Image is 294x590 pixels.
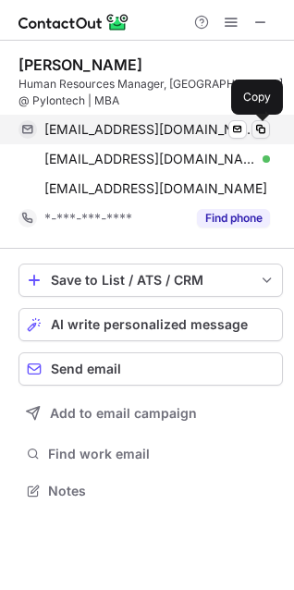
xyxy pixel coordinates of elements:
div: [PERSON_NAME] [18,55,142,74]
img: ContactOut v5.3.10 [18,11,129,33]
span: [EMAIL_ADDRESS][DOMAIN_NAME] [44,121,256,138]
div: Human Resources Manager, [GEOGRAPHIC_DATA] @ Pylontech | MBA [18,76,283,109]
span: Find work email [48,446,276,462]
button: save-profile-one-click [18,264,283,297]
span: [EMAIL_ADDRESS][DOMAIN_NAME] [44,180,267,197]
button: Add to email campaign [18,397,283,430]
button: Reveal Button [197,209,270,227]
div: Save to List / ATS / CRM [51,273,251,288]
button: AI write personalized message [18,308,283,341]
span: Notes [48,483,276,499]
button: Send email [18,352,283,386]
span: [EMAIL_ADDRESS][DOMAIN_NAME] [44,151,256,167]
button: Notes [18,478,283,504]
span: Add to email campaign [50,406,197,421]
button: Find work email [18,441,283,467]
span: Send email [51,362,121,376]
span: AI write personalized message [51,317,248,332]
